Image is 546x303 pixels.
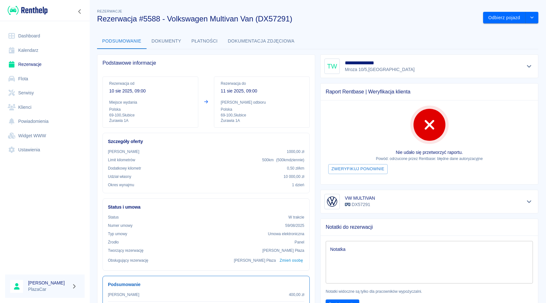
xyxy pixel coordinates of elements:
p: Panel [295,239,305,245]
p: Żurawia 1A [221,118,303,124]
p: Żurawia 1A [109,118,192,124]
p: 400,00 zł [289,292,304,298]
p: 11 sie 2025, 09:00 [221,88,303,94]
button: drop-down [526,12,538,24]
p: [PERSON_NAME] Płaza [262,248,304,253]
p: 0,50 zł /km [287,165,304,171]
p: Mroza 10/5 , [GEOGRAPHIC_DATA] [345,66,414,73]
span: Podstawowe informacje [102,60,310,66]
p: Umowa elektroniczna [268,231,304,237]
button: Dokumenty [147,34,186,49]
p: Powód: odrzucone przez Rentbase: błędne dane autoryzacyjne [326,156,533,162]
button: Zweryfikuj ponownie [328,164,388,174]
h6: Szczegóły oferty [108,138,304,145]
span: Notatki do rezerwacji [326,224,533,230]
p: Dodatkowy kilometr [108,165,141,171]
p: Notatki widoczne są tylko dla pracowników wypożyczalni. [326,289,533,294]
p: Obsługujący rezerwację [108,258,148,263]
p: [PERSON_NAME] Płaza [234,258,276,263]
p: Polska [109,107,192,112]
p: Rezerwacja do [221,81,303,86]
a: Serwisy [5,86,85,100]
a: Widget WWW [5,129,85,143]
p: Numer umowy [108,223,133,228]
p: Rezerwacja od [109,81,192,86]
button: Zwiń nawigację [75,7,85,16]
p: 500 km [262,157,304,163]
img: Renthelp logo [8,5,48,16]
p: Żrodło [108,239,119,245]
p: 1000,00 zł [287,149,304,155]
button: Podsumowanie [97,34,147,49]
p: Status [108,214,119,220]
p: Tworzący rezerwację [108,248,143,253]
span: ( 500 km dziennie ) [276,158,304,162]
div: TW [324,59,340,74]
p: PlazaCar [28,286,69,293]
span: Raport Rentbase | Weryfikacja klienta [326,89,533,95]
button: Pokaż szczegóły [524,197,535,206]
button: Pokaż szczegóły [524,62,535,71]
p: 10 000,00 zł [284,174,304,179]
p: Limit kilometrów [108,157,135,163]
h3: Rezerwacja #5588 - Volkswagen Multivan Van (DX57291) [97,14,478,23]
a: Klienci [5,100,85,115]
a: Powiadomienia [5,114,85,129]
p: Typ umowy [108,231,127,237]
p: 10 sie 2025, 09:00 [109,88,192,94]
a: Ustawienia [5,143,85,157]
button: Dokumentacja zdjęciowa [223,34,300,49]
p: [PERSON_NAME] odbioru [221,100,303,105]
a: Renthelp logo [5,5,48,16]
p: 59/08/2025 [285,223,304,228]
button: Zmień osobę [278,256,304,265]
p: [PERSON_NAME] [108,292,139,298]
h6: [PERSON_NAME] [28,280,69,286]
p: Okres wynajmu [108,182,134,188]
a: Dashboard [5,29,85,43]
p: [PERSON_NAME] [108,149,139,155]
p: W trakcie [288,214,304,220]
p: DX57291 [345,201,375,208]
p: Udział własny [108,174,131,179]
p: Polska [221,107,303,112]
p: 69-100 , Słubice [221,112,303,118]
button: Odbierz pojazd [483,12,526,24]
a: Kalendarz [5,43,85,58]
h6: Status i umowa [108,204,304,211]
p: 1 dzień [292,182,304,188]
p: Nie udało się przetworzyć raportu. [326,149,533,156]
span: Rezerwacje [97,9,122,13]
a: Flota [5,72,85,86]
img: Image [326,195,338,208]
h6: Podsumowanie [108,281,304,288]
a: Rezerwacje [5,57,85,72]
button: Płatności [186,34,223,49]
p: Miejsce wydania [109,100,192,105]
h6: VW MULTIVAN [345,195,375,201]
p: 69-100 , Słubice [109,112,192,118]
